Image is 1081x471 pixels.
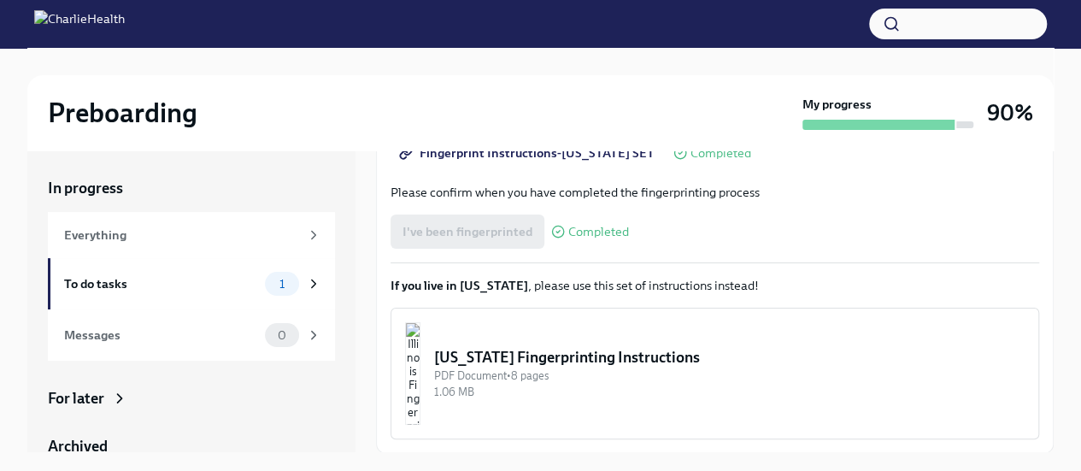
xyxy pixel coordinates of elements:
span: 0 [267,329,297,342]
div: Messages [64,326,258,344]
img: CharlieHealth [34,10,125,38]
p: Please confirm when you have completed the fingerprinting process [391,184,1039,201]
strong: If you live in [US_STATE] [391,278,528,293]
span: Fingerprint Instructions-[US_STATE] SET [402,144,655,162]
div: Everything [64,226,299,244]
button: [US_STATE] Fingerprinting InstructionsPDF Document•8 pages1.06 MB [391,308,1039,439]
a: For later [48,388,335,409]
img: Illinois Fingerprinting Instructions [405,322,420,425]
h2: Preboarding [48,96,197,130]
a: Archived [48,436,335,456]
div: [US_STATE] Fingerprinting Instructions [434,347,1025,368]
strong: My progress [802,96,872,113]
a: Fingerprint Instructions-[US_STATE] SET [391,136,667,170]
span: Completed [690,147,751,160]
span: Completed [568,226,629,238]
h3: 90% [987,97,1033,128]
p: , please use this set of instructions instead! [391,277,1039,294]
span: 1 [269,278,295,291]
div: PDF Document • 8 pages [434,368,1025,384]
div: To do tasks [64,274,258,293]
div: 1.06 MB [434,384,1025,400]
a: In progress [48,178,335,198]
a: To do tasks1 [48,258,335,309]
div: For later [48,388,104,409]
a: Everything [48,212,335,258]
a: Messages0 [48,309,335,361]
